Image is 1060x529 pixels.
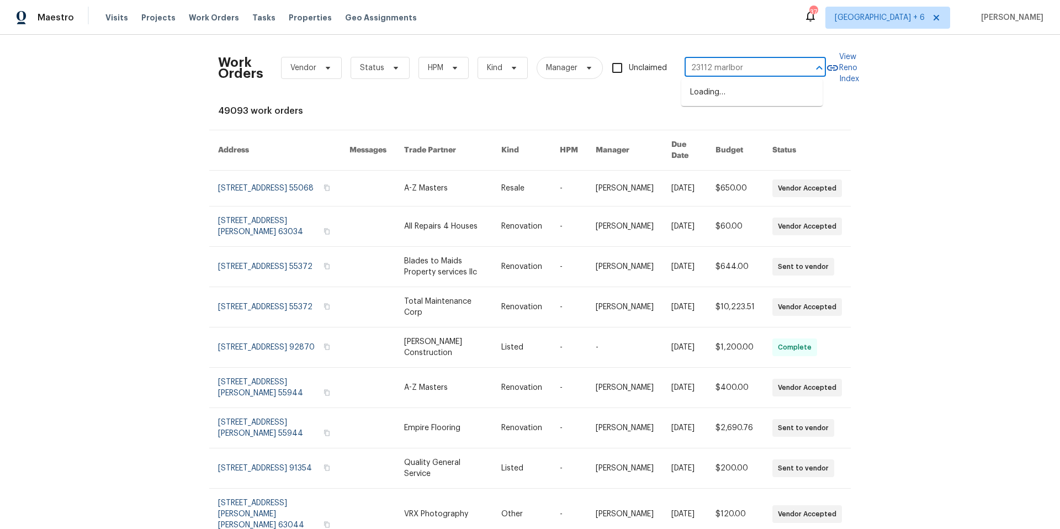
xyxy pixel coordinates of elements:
[551,247,587,287] td: -
[209,130,341,171] th: Address
[492,247,551,287] td: Renovation
[360,62,384,73] span: Status
[395,368,492,408] td: A-Z Masters
[289,12,332,23] span: Properties
[587,207,662,247] td: [PERSON_NAME]
[322,428,332,438] button: Copy Address
[492,207,551,247] td: Renovation
[322,463,332,473] button: Copy Address
[141,12,176,23] span: Projects
[809,7,817,18] div: 37
[587,368,662,408] td: [PERSON_NAME]
[826,51,859,84] a: View Reno Index
[345,12,417,23] span: Geo Assignments
[395,287,492,327] td: Total Maintenance Corp
[587,287,662,327] td: [PERSON_NAME]
[322,261,332,271] button: Copy Address
[685,60,795,77] input: Enter in an address
[395,130,492,171] th: Trade Partner
[322,183,332,193] button: Copy Address
[322,342,332,352] button: Copy Address
[662,130,707,171] th: Due Date
[492,327,551,368] td: Listed
[218,57,263,79] h2: Work Orders
[322,226,332,236] button: Copy Address
[587,448,662,489] td: [PERSON_NAME]
[395,247,492,287] td: Blades to Maids Property services llc
[587,327,662,368] td: -
[428,62,443,73] span: HPM
[587,171,662,207] td: [PERSON_NAME]
[551,327,587,368] td: -
[487,62,502,73] span: Kind
[551,368,587,408] td: -
[290,62,316,73] span: Vendor
[105,12,128,23] span: Visits
[395,171,492,207] td: A-Z Masters
[812,60,827,76] button: Close
[551,408,587,448] td: -
[707,130,764,171] th: Budget
[322,388,332,398] button: Copy Address
[492,287,551,327] td: Renovation
[977,12,1043,23] span: [PERSON_NAME]
[322,301,332,311] button: Copy Address
[252,14,275,22] span: Tasks
[551,287,587,327] td: -
[189,12,239,23] span: Work Orders
[395,327,492,368] td: [PERSON_NAME] Construction
[629,62,667,74] span: Unclaimed
[551,171,587,207] td: -
[341,130,395,171] th: Messages
[395,448,492,489] td: Quality General Service
[587,408,662,448] td: [PERSON_NAME]
[551,448,587,489] td: -
[587,130,662,171] th: Manager
[492,130,551,171] th: Kind
[492,408,551,448] td: Renovation
[492,368,551,408] td: Renovation
[546,62,577,73] span: Manager
[835,12,925,23] span: [GEOGRAPHIC_DATA] + 6
[395,408,492,448] td: Empire Flooring
[551,207,587,247] td: -
[764,130,851,171] th: Status
[492,171,551,207] td: Resale
[395,207,492,247] td: All Repairs 4 Houses
[681,79,823,106] div: Loading…
[38,12,74,23] span: Maestro
[218,105,842,117] div: 49093 work orders
[551,130,587,171] th: HPM
[587,247,662,287] td: [PERSON_NAME]
[492,448,551,489] td: Listed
